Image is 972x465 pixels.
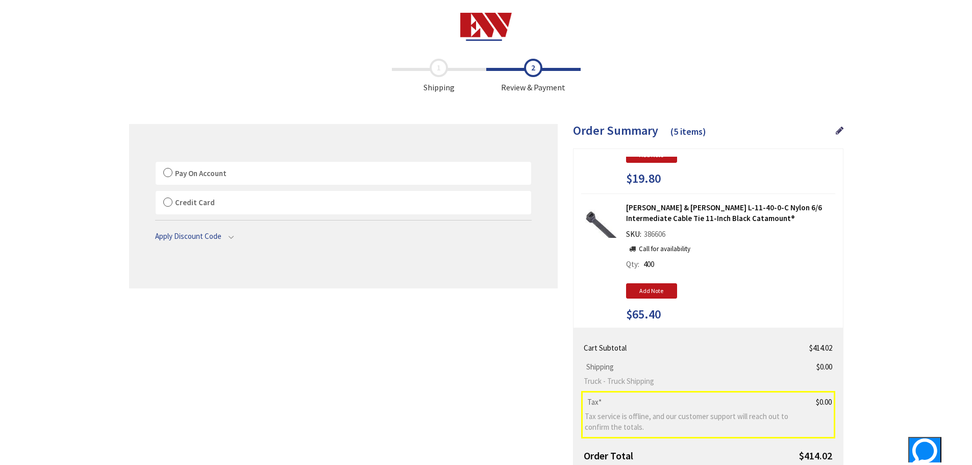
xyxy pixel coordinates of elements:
span: 386606 [641,229,668,239]
span: $414.02 [799,449,832,462]
span: $65.40 [626,308,661,321]
p: Call for availability [626,244,690,254]
img: Thomas & Betts L-11-40-0-C Nylon 6/6 Intermediate Cable Tie 11-Inch Black Catamount® [585,206,617,238]
span: Tax service is offline, and our customer support will reach out to confirm the totals. [585,411,791,433]
span: Qty [626,259,638,269]
span: $414.02 [809,343,832,353]
span: Order Summary [573,123,658,138]
span: (5 items) [670,126,706,137]
span: Review & Payment [486,59,581,93]
span: $19.80 [626,172,661,185]
span: $0.00 [816,397,832,407]
span: Apply Discount Code [155,231,221,241]
span: Shipping [392,59,486,93]
strong: [PERSON_NAME] & [PERSON_NAME] L-11-40-0-C Nylon 6/6 Intermediate Cable Tie 11-Inch Black Catamount® [626,202,835,224]
iframe: Opens a widget where you can find more information [873,437,941,462]
span: Truck - Truck Shipping [584,376,791,386]
span: Pay On Account [175,168,227,178]
span: Shipping [584,362,616,372]
span: Credit Card [175,198,215,207]
span: $0.00 [816,362,832,372]
div: SKU: [626,229,668,243]
strong: Order Total [584,449,633,462]
span: 400 [643,259,654,269]
th: Cart Subtotal [582,338,795,357]
img: Electrical Wholesalers, Inc. [460,13,512,41]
